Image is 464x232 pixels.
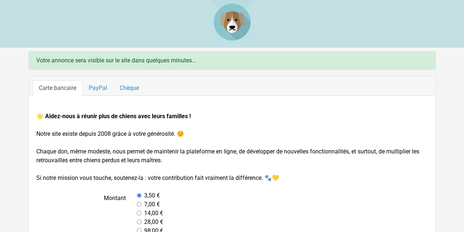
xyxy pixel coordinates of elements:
label: 3,50 € [144,191,160,200]
a: Chèque [113,80,145,96]
a: PayPal [83,80,113,96]
label: 7,00 € [144,200,160,209]
label: 14,00 € [144,209,163,218]
label: 28,00 € [144,218,163,226]
a: Carte bancaire [33,80,83,96]
div: Votre annonce sera visible sur le site dans quelques minutes... [29,51,436,70]
strong: 🌟 Aidez-nous à réunir plus de chiens avec leurs familles ! [36,113,191,120]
